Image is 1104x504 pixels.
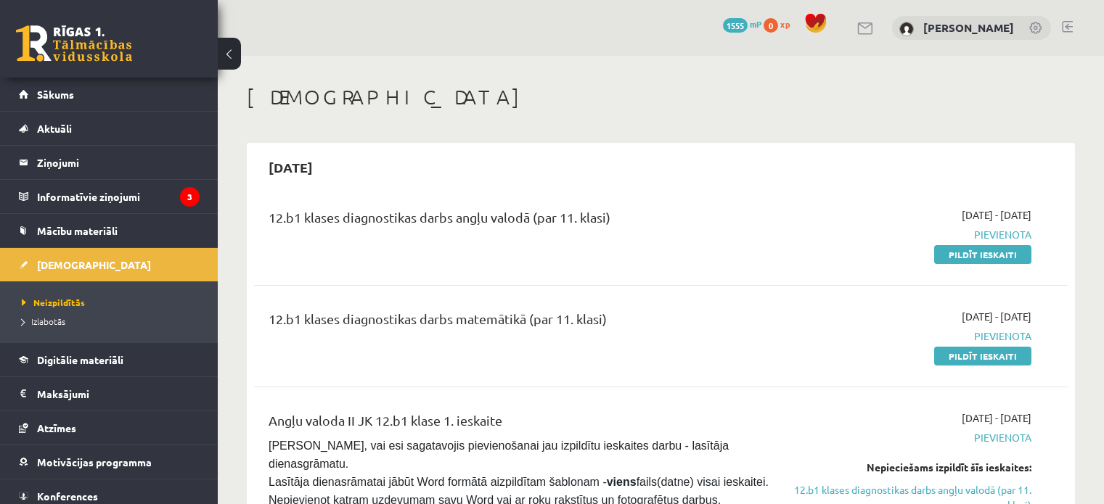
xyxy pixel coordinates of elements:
[962,309,1031,324] span: [DATE] - [DATE]
[19,411,200,445] a: Atzīmes
[923,20,1014,35] a: [PERSON_NAME]
[723,18,748,33] span: 1555
[750,18,761,30] span: mP
[37,146,200,179] legend: Ziņojumi
[16,25,132,62] a: Rīgas 1. Tālmācības vidusskola
[269,410,770,437] div: Angļu valoda II JK 12.b1 klase 1. ieskaite
[37,224,118,237] span: Mācību materiāli
[37,180,200,213] legend: Informatīvie ziņojumi
[22,315,65,327] span: Izlabotās
[19,78,200,111] a: Sākums
[962,207,1031,223] span: [DATE] - [DATE]
[19,112,200,145] a: Aktuāli
[19,180,200,213] a: Informatīvie ziņojumi3
[22,297,85,308] span: Neizpildītās
[607,476,637,488] strong: viens
[37,258,151,271] span: [DEMOGRAPHIC_DATA]
[934,245,1031,264] a: Pildīt ieskaiti
[764,18,797,30] a: 0 xp
[22,315,203,328] a: Izlabotās
[792,227,1031,242] span: Pievienota
[37,353,123,366] span: Digitālie materiāli
[19,445,200,479] a: Motivācijas programma
[764,18,778,33] span: 0
[37,455,152,468] span: Motivācijas programma
[792,430,1031,445] span: Pievienota
[19,377,200,410] a: Maksājumi
[723,18,761,30] a: 1555 mP
[37,377,200,410] legend: Maksājumi
[19,248,200,281] a: [DEMOGRAPHIC_DATA]
[180,187,200,207] i: 3
[19,146,200,179] a: Ziņojumi
[269,309,770,336] div: 12.b1 klases diagnostikas darbs matemātikā (par 11. klasi)
[19,214,200,247] a: Mācību materiāli
[37,489,98,503] span: Konferences
[22,296,203,309] a: Neizpildītās
[780,18,790,30] span: xp
[962,410,1031,426] span: [DATE] - [DATE]
[254,150,327,184] h2: [DATE]
[269,207,770,234] div: 12.b1 klases diagnostikas darbs angļu valodā (par 11. klasi)
[37,88,74,101] span: Sākums
[899,22,914,36] img: Anžela Aleksandrova
[247,85,1075,110] h1: [DEMOGRAPHIC_DATA]
[792,460,1031,475] div: Nepieciešams izpildīt šīs ieskaites:
[19,343,200,376] a: Digitālie materiāli
[37,122,72,135] span: Aktuāli
[792,329,1031,344] span: Pievienota
[934,347,1031,365] a: Pildīt ieskaiti
[37,421,76,434] span: Atzīmes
